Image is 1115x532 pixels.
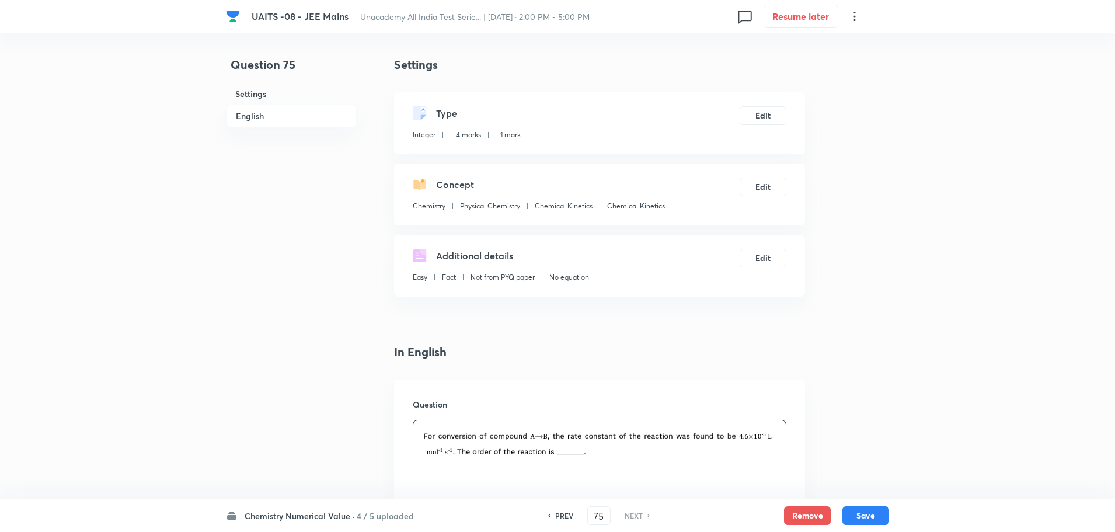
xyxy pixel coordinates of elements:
[460,201,520,211] p: Physical Chemistry
[842,506,889,525] button: Save
[226,83,357,105] h6: Settings
[450,130,481,140] p: + 4 marks
[394,56,805,74] h4: Settings
[226,9,242,23] a: Company Logo
[394,343,805,361] h4: In English
[357,510,414,522] h6: 4 / 5 uploaded
[226,105,357,127] h6: English
[422,427,777,460] img: 05-09-25-12:19:31-PM
[360,11,590,22] span: Unacademy All India Test Serie... | [DATE] · 2:00 PM - 5:00 PM
[252,10,349,22] span: UAITS -08 - JEE Mains
[740,178,786,196] button: Edit
[784,506,831,525] button: Remove
[245,510,355,522] h6: Chemistry Numerical Value ·
[413,201,445,211] p: Chemistry
[607,201,665,211] p: Chemical Kinetics
[625,510,643,521] h6: NEXT
[442,272,456,283] p: Fact
[413,249,427,263] img: questionDetails.svg
[413,130,435,140] p: Integer
[413,272,427,283] p: Easy
[436,106,457,120] h5: Type
[471,272,535,283] p: Not from PYQ paper
[413,178,427,192] img: questionConcept.svg
[226,9,240,23] img: Company Logo
[436,178,474,192] h5: Concept
[555,510,573,521] h6: PREV
[496,130,521,140] p: - 1 mark
[764,5,838,28] button: Resume later
[413,106,427,120] img: questionType.svg
[740,106,786,125] button: Edit
[535,201,593,211] p: Chemical Kinetics
[226,56,357,83] h4: Question 75
[740,249,786,267] button: Edit
[436,249,513,263] h5: Additional details
[413,398,786,411] h6: Question
[549,272,589,283] p: No equation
